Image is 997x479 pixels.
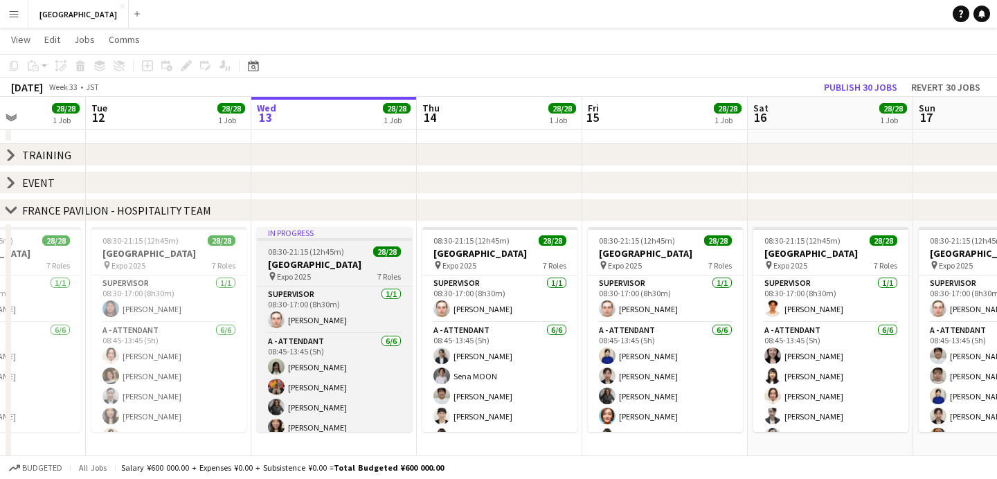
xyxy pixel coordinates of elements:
[539,235,566,246] span: 28/28
[102,235,179,246] span: 08:30-21:15 (12h45m)
[91,247,246,260] h3: [GEOGRAPHIC_DATA]
[52,103,80,114] span: 28/28
[906,78,986,96] button: Revert 30 jobs
[588,227,743,432] app-job-card: 08:30-21:15 (12h45m)28/28[GEOGRAPHIC_DATA] Expo 20257 RolesSUPERVISOR1/108:30-17:00 (8h30m)[PERSO...
[753,227,908,432] app-job-card: 08:30-21:15 (12h45m)28/28[GEOGRAPHIC_DATA] Expo 20257 RolesSUPERVISOR1/108:30-17:00 (8h30m)[PERSO...
[433,235,510,246] span: 08:30-21:15 (12h45m)
[704,235,732,246] span: 28/28
[939,260,973,271] span: Expo 2025
[919,102,935,114] span: Sun
[543,260,566,271] span: 7 Roles
[268,246,344,257] span: 08:30-21:15 (12h45m)
[764,235,841,246] span: 08:30-21:15 (12h45m)
[91,275,246,323] app-card-role: SUPERVISOR1/108:30-17:00 (8h30m)[PERSON_NAME]
[22,204,211,217] div: FRANCE PAVILION - HOSPITALITY TEAM
[442,260,476,271] span: Expo 2025
[46,260,70,271] span: 7 Roles
[384,115,410,125] div: 1 Job
[7,460,64,476] button: Budgeted
[422,323,577,470] app-card-role: A - ATTENDANT6/608:45-13:45 (5h)[PERSON_NAME]Sena MOON[PERSON_NAME][PERSON_NAME][PERSON_NAME]
[588,102,599,114] span: Fri
[608,260,642,271] span: Expo 2025
[86,82,99,92] div: JST
[28,1,129,28] button: [GEOGRAPHIC_DATA]
[11,80,43,94] div: [DATE]
[39,30,66,48] a: Edit
[22,463,62,473] span: Budgeted
[753,323,908,470] app-card-role: A - ATTENDANT6/608:45-13:45 (5h)[PERSON_NAME][PERSON_NAME][PERSON_NAME][PERSON_NAME][PERSON_NAME]
[22,176,55,190] div: EVENT
[44,33,60,46] span: Edit
[6,30,36,48] a: View
[548,103,576,114] span: 28/28
[588,275,743,323] app-card-role: SUPERVISOR1/108:30-17:00 (8h30m)[PERSON_NAME]
[212,260,235,271] span: 7 Roles
[715,115,741,125] div: 1 Job
[11,33,30,46] span: View
[53,115,79,125] div: 1 Job
[599,235,675,246] span: 08:30-21:15 (12h45m)
[257,227,412,238] div: In progress
[218,115,244,125] div: 1 Job
[217,103,245,114] span: 28/28
[91,102,107,114] span: Tue
[383,103,411,114] span: 28/28
[588,247,743,260] h3: [GEOGRAPHIC_DATA]
[753,247,908,260] h3: [GEOGRAPHIC_DATA]
[89,109,107,125] span: 12
[42,235,70,246] span: 28/28
[46,82,80,92] span: Week 33
[420,109,440,125] span: 14
[874,260,897,271] span: 7 Roles
[377,271,401,282] span: 7 Roles
[753,102,769,114] span: Sat
[257,258,412,271] h3: [GEOGRAPHIC_DATA]
[22,148,71,162] div: TRAINING
[74,33,95,46] span: Jobs
[422,275,577,323] app-card-role: SUPERVISOR1/108:30-17:00 (8h30m)[PERSON_NAME]
[422,227,577,432] app-job-card: 08:30-21:15 (12h45m)28/28[GEOGRAPHIC_DATA] Expo 20257 RolesSUPERVISOR1/108:30-17:00 (8h30m)[PERSO...
[257,287,412,334] app-card-role: SUPERVISOR1/108:30-17:00 (8h30m)[PERSON_NAME]
[373,246,401,257] span: 28/28
[753,275,908,323] app-card-role: SUPERVISOR1/108:30-17:00 (8h30m)[PERSON_NAME]
[255,109,276,125] span: 13
[917,109,935,125] span: 17
[91,227,246,432] app-job-card: 08:30-21:15 (12h45m)28/28[GEOGRAPHIC_DATA] Expo 20257 RolesSUPERVISOR1/108:30-17:00 (8h30m)[PERSO...
[334,462,444,473] span: Total Budgeted ¥600 000.00
[773,260,807,271] span: Expo 2025
[879,103,907,114] span: 28/28
[91,323,246,470] app-card-role: A - ATTENDANT6/608:45-13:45 (5h)[PERSON_NAME][PERSON_NAME][PERSON_NAME][PERSON_NAME][PERSON_NAME]
[76,462,109,473] span: All jobs
[277,271,311,282] span: Expo 2025
[103,30,145,48] a: Comms
[880,115,906,125] div: 1 Job
[549,115,575,125] div: 1 Job
[422,247,577,260] h3: [GEOGRAPHIC_DATA]
[586,109,599,125] span: 15
[751,109,769,125] span: 16
[121,462,444,473] div: Salary ¥600 000.00 + Expenses ¥0.00 + Subsistence ¥0.00 =
[257,102,276,114] span: Wed
[870,235,897,246] span: 28/28
[257,227,412,432] app-job-card: In progress08:30-21:15 (12h45m)28/28[GEOGRAPHIC_DATA] Expo 20257 RolesSUPERVISOR1/108:30-17:00 (8...
[422,102,440,114] span: Thu
[69,30,100,48] a: Jobs
[588,323,743,470] app-card-role: A - ATTENDANT6/608:45-13:45 (5h)[PERSON_NAME][PERSON_NAME][PERSON_NAME][PERSON_NAME][PERSON_NAME]
[208,235,235,246] span: 28/28
[818,78,903,96] button: Publish 30 jobs
[708,260,732,271] span: 7 Roles
[111,260,145,271] span: Expo 2025
[714,103,742,114] span: 28/28
[109,33,140,46] span: Comms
